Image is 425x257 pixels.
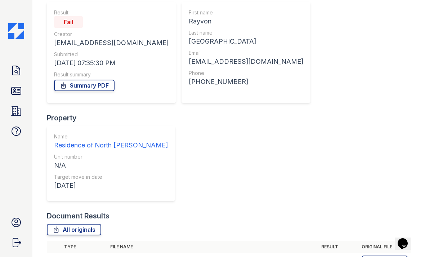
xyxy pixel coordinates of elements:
[54,16,83,28] div: Fail
[8,23,24,39] img: CE_Icon_Blue-c292c112584629df590d857e76928e9f676e5b41ef8f769ba2f05ee15b207248.png
[47,211,109,221] div: Document Results
[61,241,107,253] th: Type
[189,70,303,77] div: Phone
[359,241,411,253] th: Original file
[54,31,169,38] div: Creator
[107,241,318,253] th: File name
[395,228,418,250] iframe: chat widget
[54,38,169,48] div: [EMAIL_ADDRESS][DOMAIN_NAME]
[54,71,169,78] div: Result summary
[54,80,115,91] a: Summary PDF
[54,153,168,160] div: Unit number
[189,57,303,67] div: [EMAIL_ADDRESS][DOMAIN_NAME]
[54,58,169,68] div: [DATE] 07:35:30 PM
[54,133,168,150] a: Name Residence of North [PERSON_NAME]
[54,173,168,181] div: Target move in date
[318,241,359,253] th: Result
[54,181,168,191] div: [DATE]
[47,224,101,235] a: All originals
[189,36,303,46] div: [GEOGRAPHIC_DATA]
[47,113,181,123] div: Property
[54,160,168,170] div: N/A
[189,29,303,36] div: Last name
[54,51,169,58] div: Submitted
[54,9,169,16] div: Result
[189,9,303,16] div: First name
[189,78,248,85] a: [PHONE_NUMBER]
[189,16,303,26] div: Rayvon
[54,140,168,150] div: Residence of North [PERSON_NAME]
[54,133,168,140] div: Name
[189,49,303,57] div: Email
